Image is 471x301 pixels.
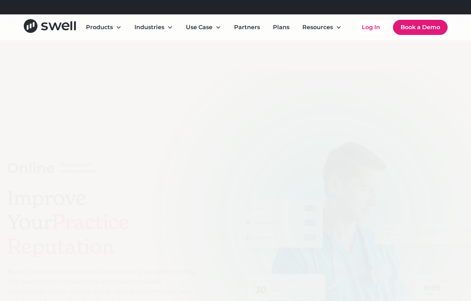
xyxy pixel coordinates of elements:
a: Book a Demo [393,20,448,35]
h1: Improve Your [7,186,199,259]
a: home [24,19,76,35]
div: Products [80,20,127,35]
a: Log In [355,20,387,35]
div: Products [86,23,113,32]
a: Partners [228,20,266,35]
a: Plans [267,20,295,35]
div: Use Case [186,23,212,32]
div: Industries [134,23,164,32]
div: Industries [129,20,179,35]
div: Use Case [180,20,227,35]
div: Resources [302,23,333,32]
span: Practice Reputation [7,209,129,259]
div: Resources [297,20,347,35]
